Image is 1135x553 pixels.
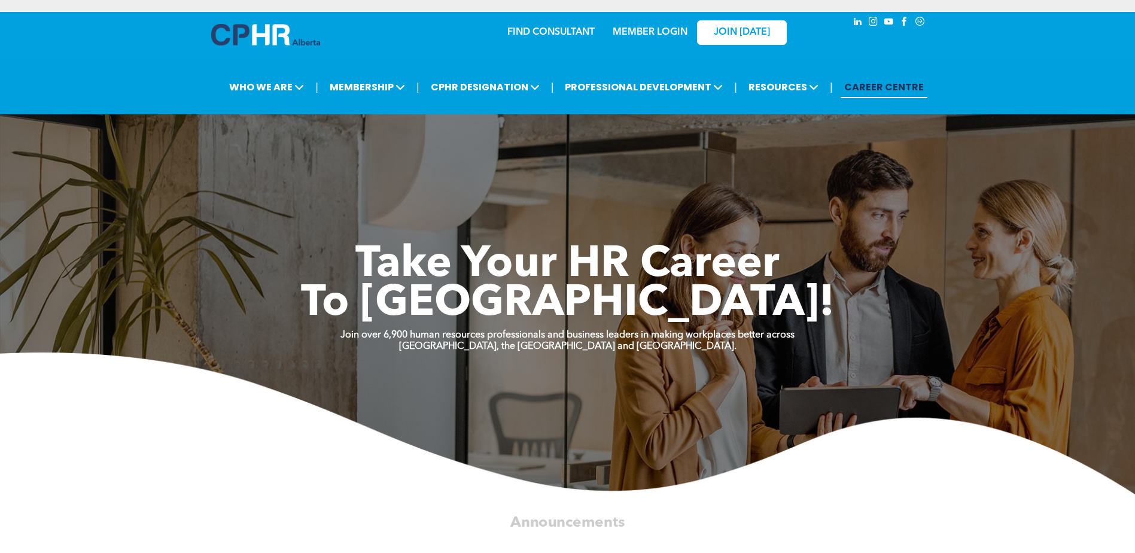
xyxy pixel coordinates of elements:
a: FIND CONSULTANT [507,28,595,37]
li: | [416,75,419,99]
span: Take Your HR Career [355,244,780,287]
span: PROFESSIONAL DEVELOPMENT [561,76,726,98]
a: CAREER CENTRE [841,76,927,98]
span: To [GEOGRAPHIC_DATA]! [301,282,835,326]
strong: Join over 6,900 human resources professionals and business leaders in making workplaces better ac... [340,330,795,340]
li: | [734,75,737,99]
span: JOIN [DATE] [714,27,770,38]
span: CPHR DESIGNATION [427,76,543,98]
a: JOIN [DATE] [697,20,787,45]
img: A blue and white logo for cp alberta [211,24,320,45]
a: youtube [883,15,896,31]
span: WHO WE ARE [226,76,308,98]
span: MEMBERSHIP [326,76,409,98]
span: RESOURCES [745,76,822,98]
li: | [315,75,318,99]
span: Announcements [510,515,625,530]
li: | [551,75,554,99]
a: facebook [898,15,911,31]
a: Social network [914,15,927,31]
strong: [GEOGRAPHIC_DATA], the [GEOGRAPHIC_DATA] and [GEOGRAPHIC_DATA]. [399,342,737,351]
a: MEMBER LOGIN [613,28,687,37]
a: linkedin [851,15,865,31]
li: | [830,75,833,99]
a: instagram [867,15,880,31]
